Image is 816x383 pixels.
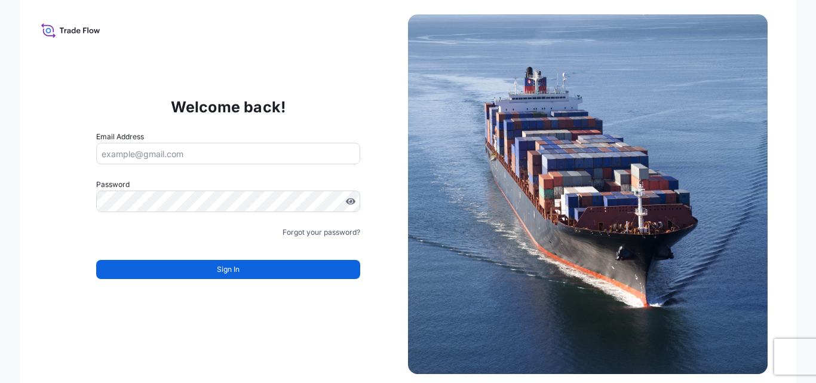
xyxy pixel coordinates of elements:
[217,263,240,275] span: Sign In
[346,197,355,206] button: Show password
[96,143,360,164] input: example@gmail.com
[96,179,360,191] label: Password
[171,97,286,117] p: Welcome back!
[408,14,768,374] img: Ship illustration
[96,260,360,279] button: Sign In
[96,131,144,143] label: Email Address
[283,226,360,238] a: Forgot your password?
